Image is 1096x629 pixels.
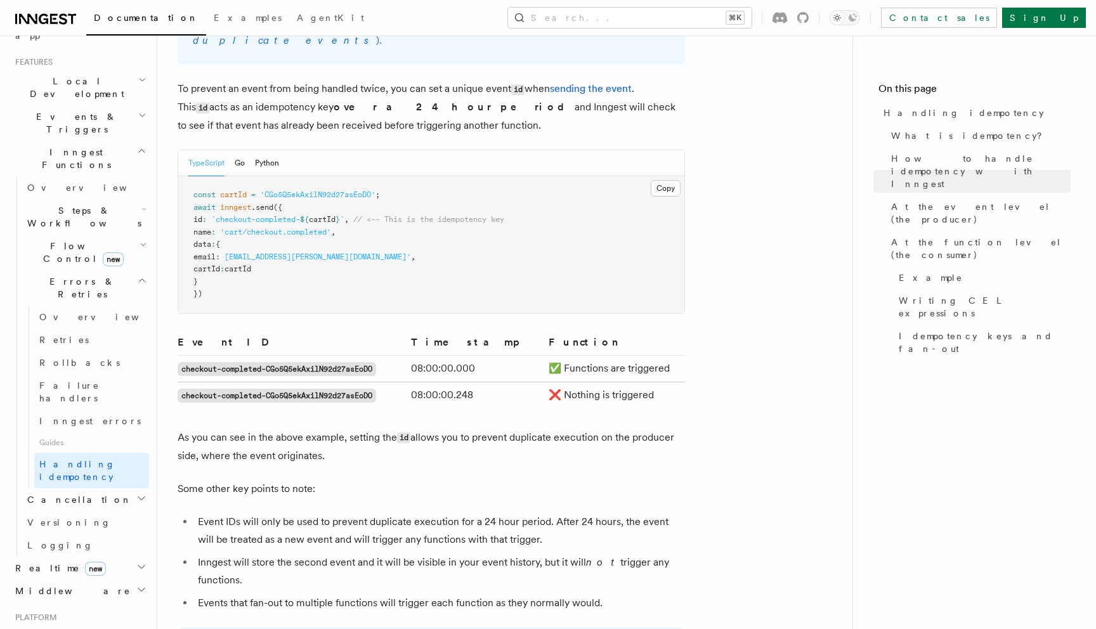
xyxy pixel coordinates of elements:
button: Inngest Functions [10,141,149,176]
h4: On this page [878,81,1071,101]
a: Contact sales [881,8,997,28]
span: Rollbacks [39,358,120,368]
span: id [193,215,202,224]
span: At the function level (the consumer) [891,236,1071,261]
span: cartId [225,264,251,273]
span: data [193,240,211,249]
a: How to handle idempotency with Inngest [886,147,1071,195]
button: Realtimenew [10,557,149,580]
span: 'CGo5Q5ekAxilN92d27asEoDO' [260,190,375,199]
a: Versioning [22,511,149,534]
td: ✅ Functions are triggered [544,355,685,382]
span: : [216,252,220,261]
span: Inngest errors [39,416,141,426]
span: email [193,252,216,261]
a: Handling idempotency [34,453,149,488]
span: AgentKit [297,13,364,23]
span: Handling idempotency [884,107,1044,119]
a: Inngest errors [34,410,149,432]
span: const [193,190,216,199]
span: What is idempotency? [891,129,1051,142]
a: Idempotency keys and fan-out [894,325,1071,360]
span: Versioning [27,517,111,528]
span: Local Development [10,75,138,100]
a: At the event level (the producer) [886,195,1071,231]
a: Rollbacks [34,351,149,374]
button: Copy [651,180,681,197]
a: Overview [34,306,149,328]
span: cartId [220,190,247,199]
a: At the function level (the consumer) [886,231,1071,266]
p: To prevent an event from being handled twice, you can set a unique event when . This acts as an i... [178,80,685,134]
kbd: ⌘K [726,11,744,24]
button: Local Development [10,70,149,105]
code: id [511,84,525,95]
button: Flow Controlnew [22,235,149,270]
span: Handling idempotency [39,459,115,482]
a: sending the event [550,82,632,94]
a: Examples [206,4,289,34]
button: Go [235,150,245,176]
a: Logging [22,534,149,557]
li: Event IDs will only be used to prevent duplicate execution for a 24 hour period. After 24 hours, ... [194,513,685,548]
span: At the event level (the producer) [891,200,1071,226]
span: : [220,264,225,273]
span: Example [899,271,963,284]
span: Flow Control [22,240,140,265]
code: checkout-completed-CGo5Q5ekAxilN92d27asEoDO [178,389,376,403]
th: Timestamp [406,334,544,356]
div: Inngest Functions [10,176,149,557]
code: id [397,432,410,443]
span: Realtime [10,562,106,574]
button: TypeScript [188,150,225,176]
code: id [196,103,209,113]
span: { [216,240,220,249]
span: [EMAIL_ADDRESS][PERSON_NAME][DOMAIN_NAME]' [225,252,411,261]
span: Errors & Retries [22,275,138,301]
th: Event ID [178,334,406,356]
span: : [211,240,216,249]
button: Errors & Retries [22,270,149,306]
span: Retries [39,335,89,345]
span: await [193,203,216,212]
td: 08:00:00.248 [406,382,544,408]
td: 08:00:00.000 [406,355,544,382]
span: }) [193,289,202,298]
button: Search...⌘K [508,8,752,28]
span: ` [340,215,344,224]
a: Documentation [86,4,206,36]
button: Events & Triggers [10,105,149,141]
code: checkout-completed-CGo5Q5ekAxilN92d27asEoDO [178,362,376,376]
span: , [411,252,415,261]
a: Retries [34,328,149,351]
span: Platform [10,613,57,623]
span: } [193,277,198,286]
a: Sign Up [1002,8,1086,28]
span: Cancellation [22,493,132,506]
p: Some other key points to note: [178,480,685,498]
span: // <-- This is the idempotency key [353,215,504,224]
li: Inngest will store the second event and it will be visible in your event history, but it will tri... [194,554,685,589]
span: Events & Triggers [10,110,138,136]
span: Overview [27,183,158,193]
a: Overview [22,176,149,199]
span: = [251,190,256,199]
span: Writing CEL expressions [899,294,1071,320]
span: .send [251,203,273,212]
th: Function [544,334,685,356]
span: Examples [214,13,282,23]
span: } [336,215,340,224]
span: name [193,228,211,237]
span: : [211,228,216,237]
span: ${ [300,215,309,224]
button: Toggle dark mode [830,10,860,25]
span: Middleware [10,585,131,597]
span: Features [10,57,53,67]
span: Failure handlers [39,380,100,403]
span: new [103,252,124,266]
span: Documentation [94,13,199,23]
p: As you can see in the above example, setting the allows you to prevent duplicate execution on the... [178,429,685,465]
a: AgentKit [289,4,372,34]
span: new [85,562,106,576]
span: Idempotency keys and fan-out [899,330,1071,355]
